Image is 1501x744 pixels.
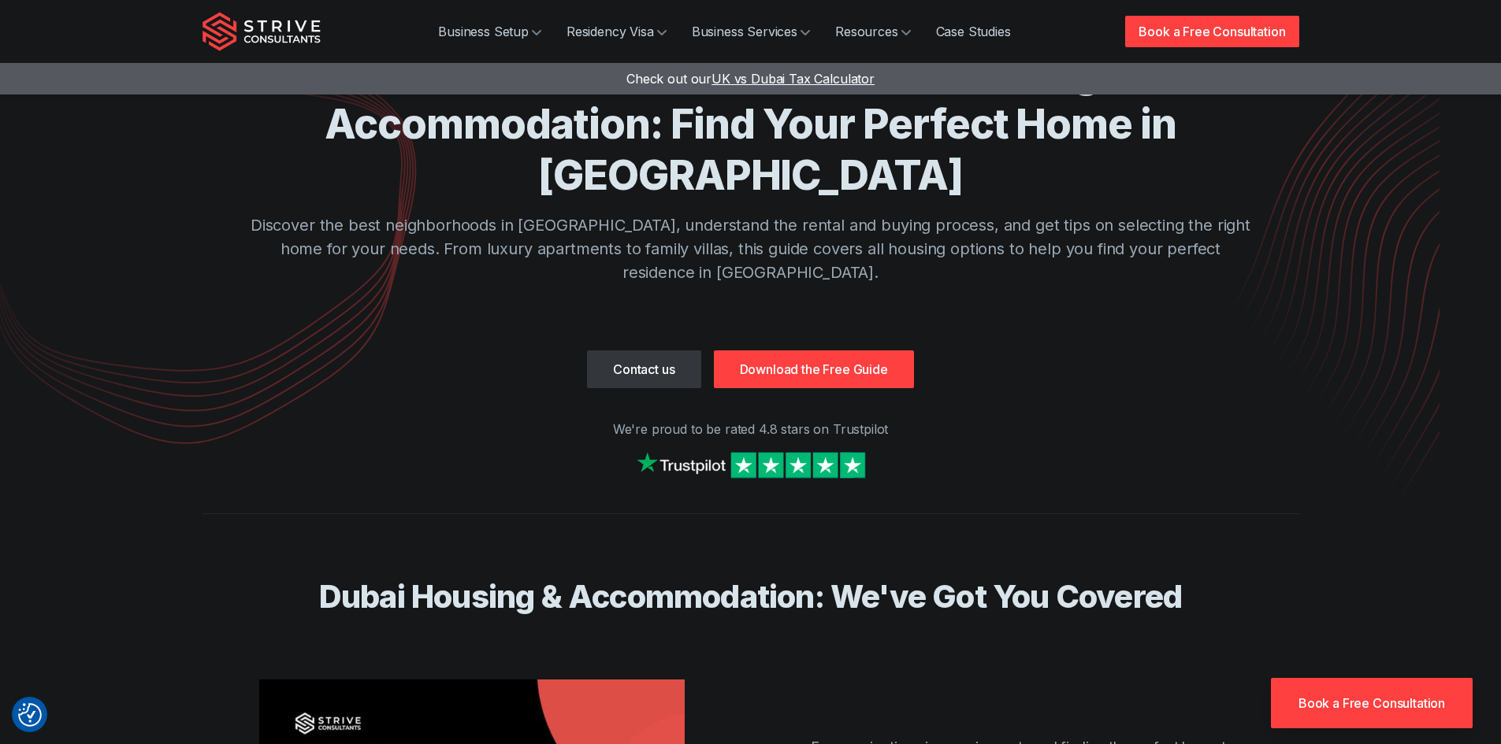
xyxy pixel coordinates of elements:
button: Consent Preferences [18,703,42,727]
a: Business Services [679,16,823,47]
img: Strive on Trustpilot [633,448,869,482]
a: Case Studies [923,16,1024,47]
img: Strive Consultants [202,12,321,51]
h1: Your Ultimate Guide to Dubai Housing & Accommodation: Find Your Perfect Home in [GEOGRAPHIC_DATA] [247,47,1255,201]
a: Download the Free Guide [714,350,914,388]
a: Contact us [587,350,700,388]
p: Discover the best neighborhoods in [GEOGRAPHIC_DATA], understand the rental and buying process, a... [247,213,1255,284]
span: UK vs Dubai Tax Calculator [711,71,875,87]
a: Book a Free Consultation [1125,16,1299,47]
p: We're proud to be rated 4.8 stars on Trustpilot [202,420,1299,439]
a: Book a Free Consultation [1271,678,1473,728]
a: Check out ourUK vs Dubai Tax Calculator [626,71,875,87]
a: Business Setup [425,16,554,47]
a: Resources [823,16,923,47]
h2: Dubai Housing & Accommodation: We've Got You Covered [247,577,1255,616]
img: Revisit consent button [18,703,42,727]
a: Residency Visa [554,16,679,47]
